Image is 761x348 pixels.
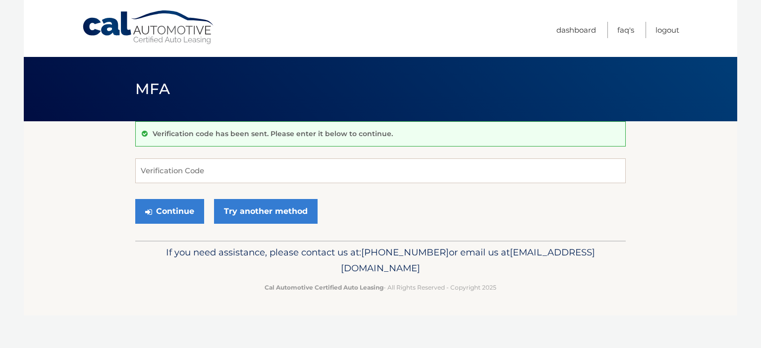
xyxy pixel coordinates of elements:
input: Verification Code [135,158,626,183]
strong: Cal Automotive Certified Auto Leasing [265,284,383,291]
span: MFA [135,80,170,98]
button: Continue [135,199,204,224]
span: [EMAIL_ADDRESS][DOMAIN_NAME] [341,247,595,274]
a: Cal Automotive [82,10,216,45]
p: - All Rights Reserved - Copyright 2025 [142,282,619,293]
a: FAQ's [617,22,634,38]
span: [PHONE_NUMBER] [361,247,449,258]
a: Logout [655,22,679,38]
a: Dashboard [556,22,596,38]
p: Verification code has been sent. Please enter it below to continue. [153,129,393,138]
a: Try another method [214,199,318,224]
p: If you need assistance, please contact us at: or email us at [142,245,619,276]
